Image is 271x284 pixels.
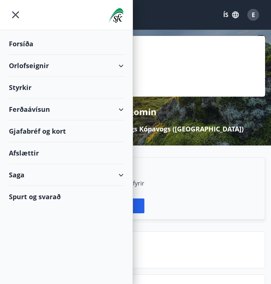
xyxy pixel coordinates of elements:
div: Orlofseignir [9,55,124,77]
span: E [252,11,255,19]
button: E [244,6,262,24]
div: Styrkir [9,77,124,98]
div: Forsíða [9,33,124,55]
div: Afslættir [9,142,124,164]
div: Spurt og svarað [9,186,124,207]
div: Gjafabréf og kort [9,120,124,142]
img: union_logo [108,8,124,23]
button: ÍS [219,8,243,21]
p: á Mínar síður Starfsmannafélags Kópavogs ([GEOGRAPHIC_DATA]) [27,124,244,134]
div: Ferðaávísun [9,98,124,120]
button: menu [9,8,22,21]
p: Velkomin [114,106,157,118]
div: Saga [9,164,124,186]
